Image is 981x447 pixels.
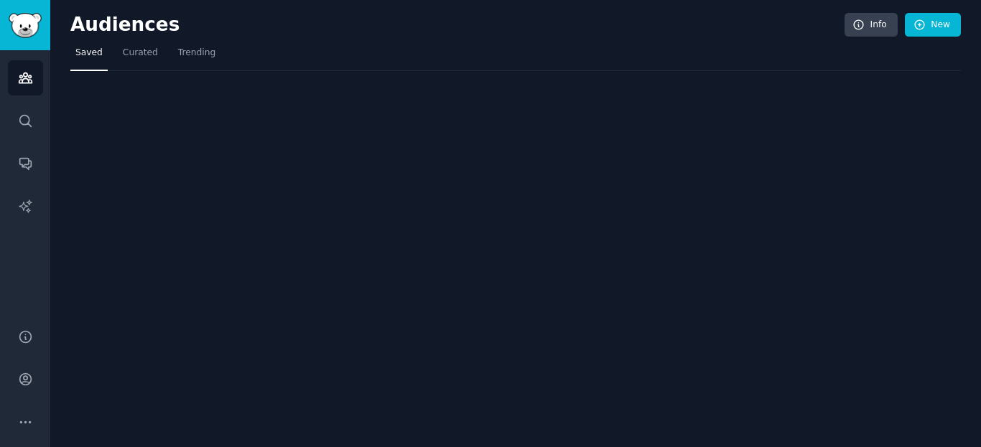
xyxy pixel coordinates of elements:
span: Curated [123,47,158,60]
a: Curated [118,42,163,71]
a: Info [845,13,898,37]
h2: Audiences [70,14,845,37]
a: New [905,13,961,37]
a: Saved [70,42,108,71]
img: GummySearch logo [9,13,42,38]
span: Trending [178,47,215,60]
a: Trending [173,42,220,71]
span: Saved [75,47,103,60]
